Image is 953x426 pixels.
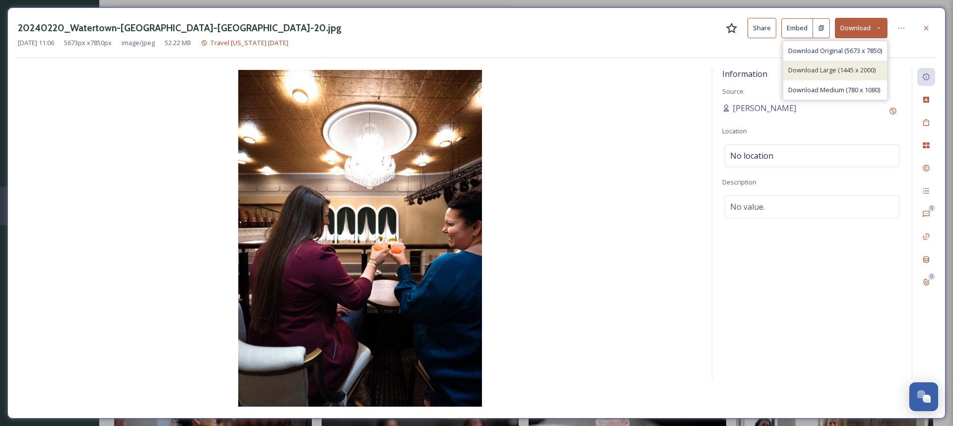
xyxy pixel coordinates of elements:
[788,46,882,56] span: Download Original (5673 x 7850)
[733,102,796,114] span: [PERSON_NAME]
[835,18,887,38] button: Download
[18,38,54,48] span: [DATE] 11:06
[788,85,880,95] span: Download Medium (780 x 1080)
[722,68,767,79] span: Information
[165,38,191,48] span: 52.22 MB
[722,87,744,96] span: Source
[788,65,876,75] span: Download Large (1445 x 2000)
[748,18,776,38] button: Share
[730,201,765,213] span: No value.
[730,150,773,162] span: No location
[909,382,938,411] button: Open Chat
[928,205,935,212] div: 0
[122,38,155,48] span: image/jpeg
[722,178,756,186] span: Description
[64,38,112,48] span: 5673 px x 7850 px
[928,273,935,280] div: 0
[18,21,341,35] h3: 20240220_Watertown-[GEOGRAPHIC_DATA]-[GEOGRAPHIC_DATA]-20.jpg
[781,18,813,38] button: Embed
[18,70,702,407] img: 20240220_Watertown-Goss-ByronBanasiak-20.jpg
[210,38,288,47] span: Travel [US_STATE] [DATE]
[722,126,747,135] span: Location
